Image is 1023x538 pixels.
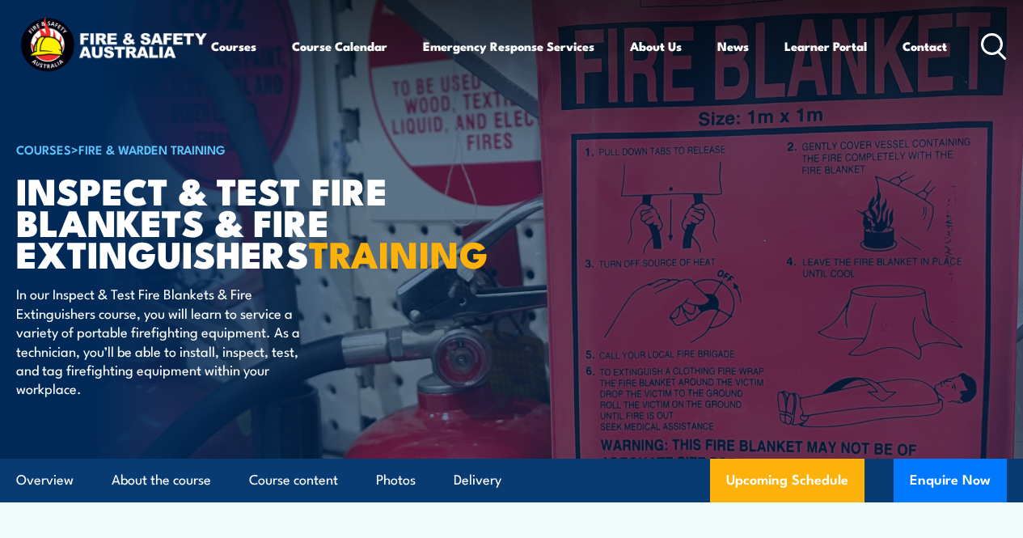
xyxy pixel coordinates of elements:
[211,27,256,66] a: Courses
[376,459,416,502] a: Photos
[16,139,416,159] h6: >
[78,140,226,158] a: Fire & Warden Training
[16,459,74,502] a: Overview
[894,459,1007,502] button: Enquire Now
[423,27,594,66] a: Emergency Response Services
[249,459,338,502] a: Course content
[16,174,416,269] h1: Inspect & Test Fire Blankets & Fire Extinguishers
[717,27,749,66] a: News
[16,284,311,397] p: In our Inspect & Test Fire Blankets & Fire Extinguishers course, you will learn to service a vari...
[112,459,211,502] a: About the course
[292,27,387,66] a: Course Calendar
[710,459,864,502] a: Upcoming Schedule
[630,27,682,66] a: About Us
[16,140,71,158] a: COURSES
[309,225,488,281] strong: TRAINING
[903,27,947,66] a: Contact
[784,27,867,66] a: Learner Portal
[454,459,501,502] a: Delivery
